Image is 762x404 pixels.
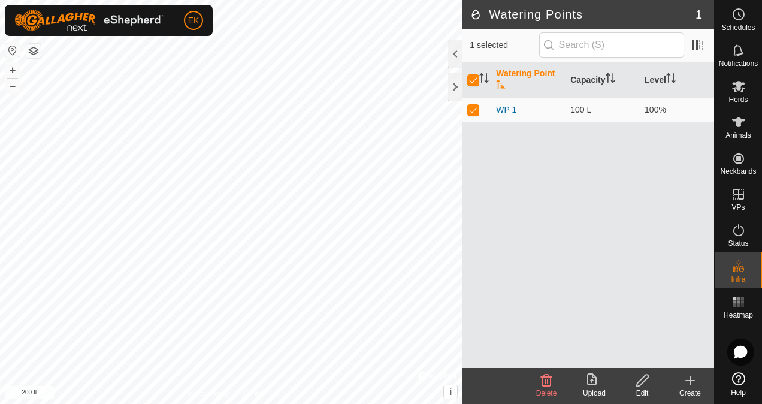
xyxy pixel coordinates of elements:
button: + [5,63,20,77]
p-sorticon: Activate to sort [496,82,506,91]
a: WP 1 [496,105,516,114]
div: 100% [645,104,709,116]
span: 1 [696,5,702,23]
span: Delete [536,389,557,397]
span: Infra [731,276,745,283]
img: Gallagher Logo [14,10,164,31]
button: i [444,385,457,399]
a: Privacy Policy [184,388,229,399]
p-sorticon: Activate to sort [606,75,615,85]
button: Map Layers [26,44,41,58]
span: VPs [731,204,745,211]
a: Contact Us [243,388,279,399]
div: Edit [618,388,666,399]
span: i [449,387,452,397]
a: Help [715,367,762,401]
button: Reset Map [5,43,20,58]
div: Upload [570,388,618,399]
button: – [5,79,20,93]
span: Status [728,240,748,247]
span: Notifications [719,60,758,67]
span: Help [731,389,746,396]
span: Neckbands [720,168,756,175]
p-sorticon: Activate to sort [479,75,489,85]
p-sorticon: Activate to sort [666,75,676,85]
h2: Watering Points [470,7,696,22]
th: Level [640,62,714,98]
span: Schedules [721,24,755,31]
span: Herds [728,96,748,103]
span: Animals [725,132,751,139]
div: Create [666,388,714,399]
input: Search (S) [539,32,684,58]
span: 1 selected [470,39,539,52]
th: Capacity [566,62,640,98]
td: 100 L [566,98,640,122]
span: EK [188,14,199,27]
span: Heatmap [724,312,753,319]
th: Watering Point [491,62,566,98]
